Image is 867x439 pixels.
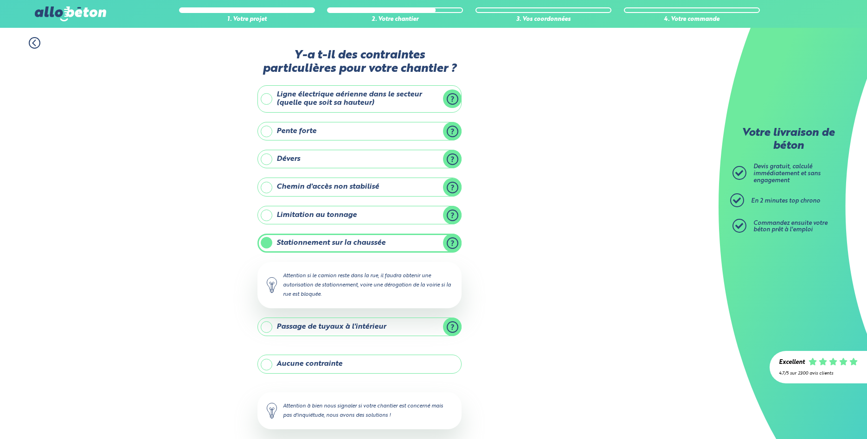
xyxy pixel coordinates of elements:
span: Commandez ensuite votre béton prêt à l'emploi [753,220,828,233]
div: Attention à bien nous signaler si votre chantier est concerné mais pas d'inquiétude, nous avons d... [257,392,462,429]
label: Dévers [257,150,462,168]
div: 4. Votre commande [624,16,760,23]
label: Pente forte [257,122,462,140]
label: Stationnement sur la chaussée [257,234,462,252]
span: Devis gratuit, calculé immédiatement et sans engagement [753,164,821,183]
iframe: Help widget launcher [784,403,857,429]
div: Excellent [779,359,805,366]
label: Passage de tuyaux à l'intérieur [257,318,462,336]
span: En 2 minutes top chrono [751,198,820,204]
div: Attention si le camion reste dans la rue, il faudra obtenir une autorisation de stationnement, vo... [257,262,462,308]
label: Limitation au tonnage [257,206,462,224]
label: Ligne électrique aérienne dans le secteur (quelle que soit sa hauteur) [257,85,462,113]
label: Aucune contrainte [257,355,462,373]
div: 3. Vos coordonnées [475,16,611,23]
div: 2. Votre chantier [327,16,463,23]
label: Chemin d'accès non stabilisé [257,178,462,196]
label: Y-a t-il des contraintes particulières pour votre chantier ? [257,49,462,76]
div: 1. Votre projet [179,16,315,23]
p: Votre livraison de béton [735,127,841,153]
div: 4.7/5 sur 2300 avis clients [779,371,858,376]
img: allobéton [35,6,106,21]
